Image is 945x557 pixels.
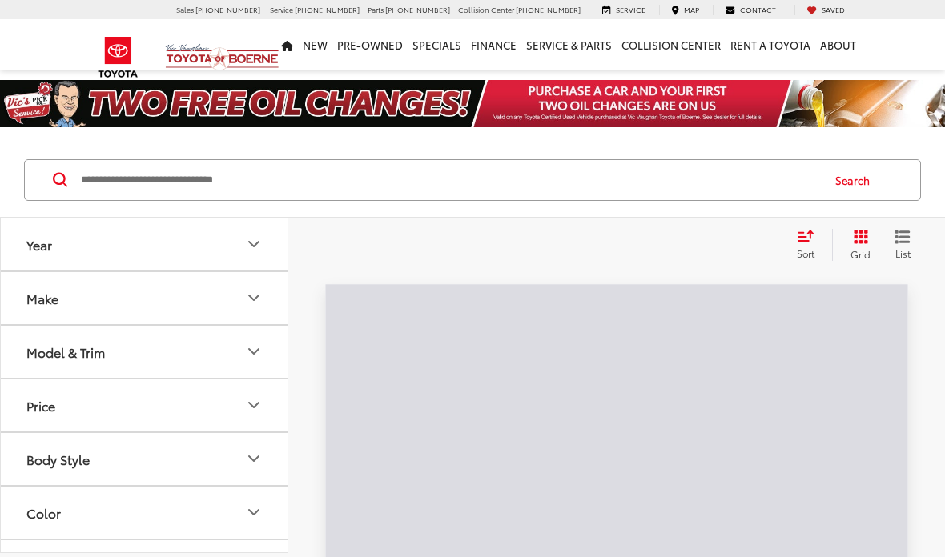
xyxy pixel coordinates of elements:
button: Body StyleBody Style [1,433,289,485]
span: Saved [822,4,845,14]
a: Service [590,5,657,15]
a: About [815,19,861,70]
img: Toyota [88,31,148,83]
div: Model & Trim [244,342,263,361]
div: Price [244,395,263,415]
span: [PHONE_NUMBER] [295,4,360,14]
div: Color [26,505,61,520]
button: MakeMake [1,272,289,324]
div: Price [26,398,55,413]
a: Contact [713,5,788,15]
a: Specials [408,19,466,70]
a: Finance [466,19,521,70]
button: YearYear [1,218,289,270]
div: Body Style [244,449,263,468]
div: Color [244,503,263,522]
button: PricePrice [1,379,289,431]
button: ColorColor [1,487,289,539]
a: New [298,19,332,70]
span: Service [270,4,293,14]
a: Home [276,19,298,70]
a: Service & Parts: Opens in a new tab [521,19,617,70]
button: Select sort value [789,229,832,261]
input: Search by Make, Model, or Keyword [79,161,820,199]
a: Collision Center [617,19,726,70]
a: Pre-Owned [332,19,408,70]
a: Map [659,5,711,15]
span: Contact [740,4,776,14]
span: [PHONE_NUMBER] [385,4,450,14]
span: Sort [797,246,814,260]
span: Sales [176,4,194,14]
span: Map [684,4,699,14]
a: My Saved Vehicles [794,5,857,15]
button: Grid View [832,229,883,261]
div: Model & Trim [26,344,105,359]
button: List View [883,229,923,261]
span: Collision Center [458,4,514,14]
button: Model & TrimModel & Trim [1,326,289,378]
div: Make [26,291,58,306]
a: Rent a Toyota [726,19,815,70]
span: [PHONE_NUMBER] [195,4,260,14]
img: Vic Vaughan Toyota of Boerne [165,43,279,71]
div: Year [244,234,263,254]
div: Year [26,237,52,252]
span: Parts [368,4,384,14]
div: Body Style [26,451,90,467]
div: Make [244,288,263,307]
button: Search [820,160,893,200]
span: [PHONE_NUMBER] [516,4,581,14]
span: List [895,246,911,260]
span: Grid [850,247,871,261]
span: Service [616,4,645,14]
